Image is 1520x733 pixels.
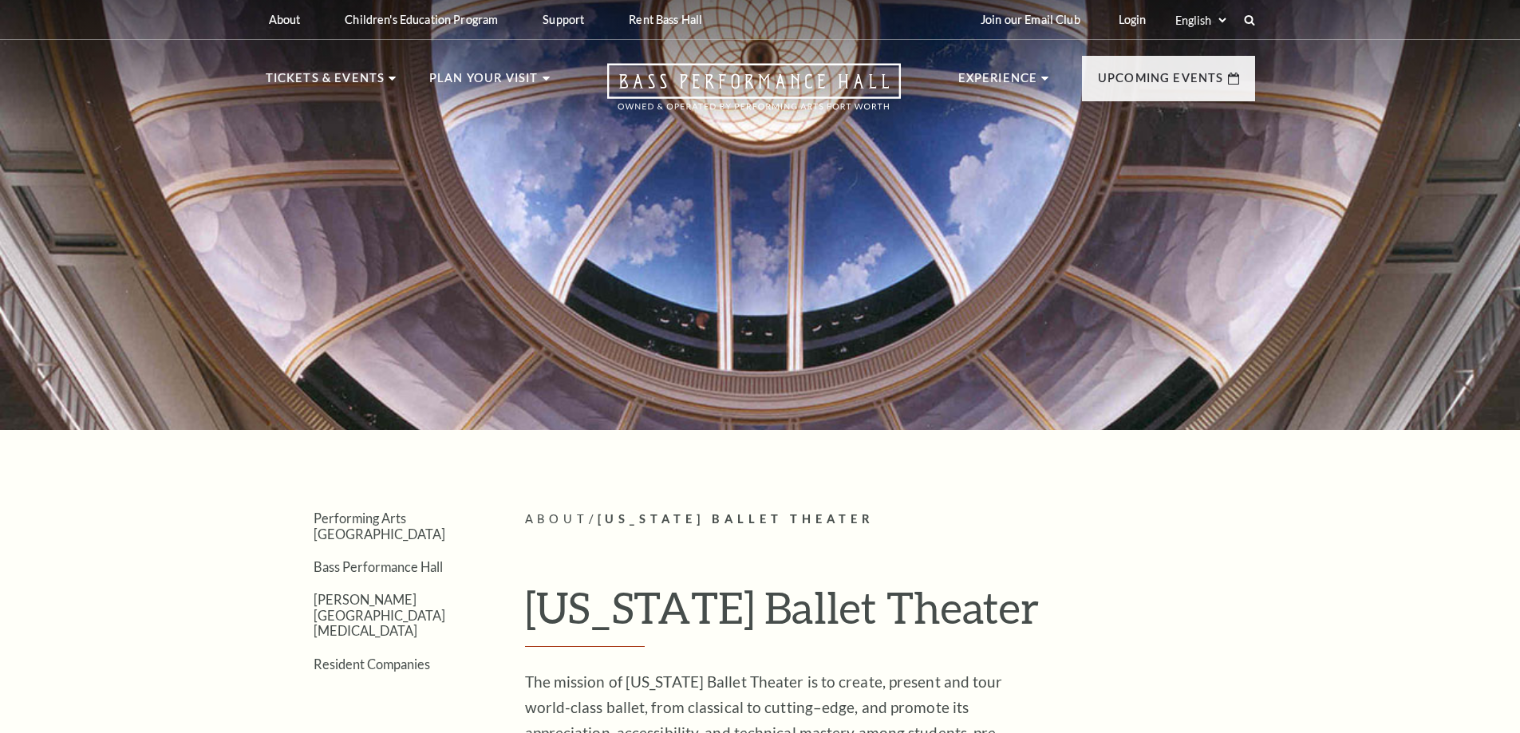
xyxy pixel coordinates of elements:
[525,512,589,526] span: About
[1098,69,1224,97] p: Upcoming Events
[525,510,1255,530] p: /
[598,512,875,526] span: [US_STATE] Ballet Theater
[314,656,430,672] a: Resident Companies
[1172,13,1229,28] select: Select:
[269,13,301,26] p: About
[543,13,584,26] p: Support
[429,69,539,97] p: Plan Your Visit
[345,13,498,26] p: Children's Education Program
[629,13,702,26] p: Rent Bass Hall
[314,559,443,574] a: Bass Performance Hall
[314,592,445,638] a: [PERSON_NAME][GEOGRAPHIC_DATA][MEDICAL_DATA]
[958,69,1038,97] p: Experience
[525,581,1255,647] h1: [US_STATE] Ballet Theater
[314,510,445,541] a: Performing Arts [GEOGRAPHIC_DATA]
[266,69,385,97] p: Tickets & Events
